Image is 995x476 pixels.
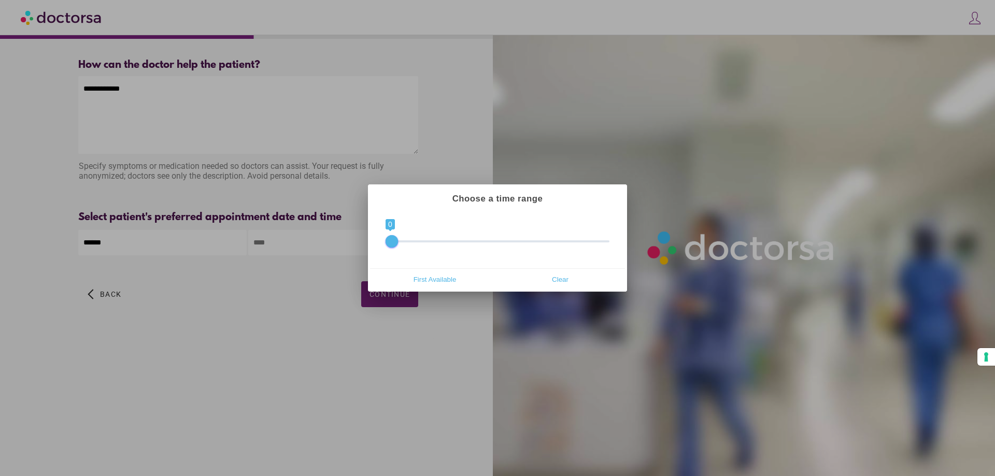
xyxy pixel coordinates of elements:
span: First Available [375,271,494,287]
span: 0 [386,219,395,229]
button: Your consent preferences for tracking technologies [977,348,995,366]
strong: Choose a time range [452,194,543,204]
button: Clear [497,271,623,287]
button: First Available [372,271,497,287]
span: Clear [501,271,620,287]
